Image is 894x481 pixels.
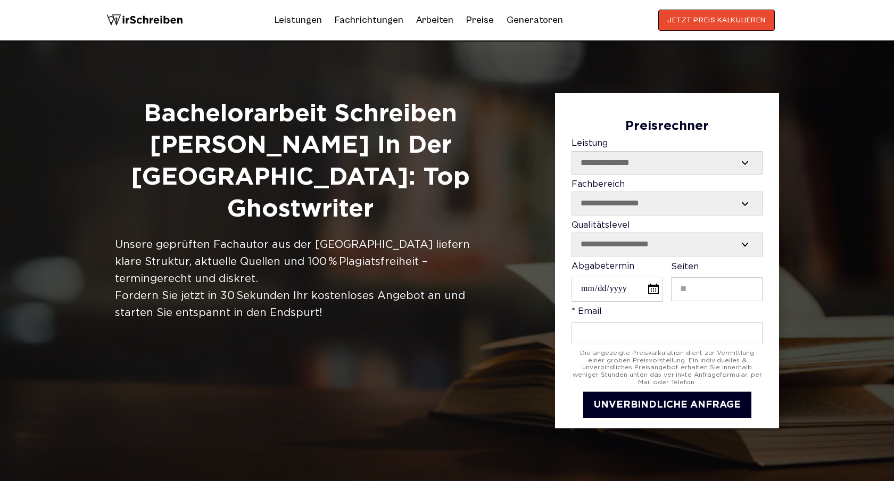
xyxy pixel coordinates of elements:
img: logo wirschreiben [106,10,183,31]
select: Fachbereich [572,192,762,214]
label: Leistung [572,139,763,175]
select: Qualitätslevel [572,233,762,255]
div: Preisrechner [572,119,763,134]
div: Die angezeigte Preiskalkulation dient zur Vermittlung einer groben Preisvorstellung. Ein individu... [572,350,763,386]
a: Arbeiten [416,12,453,29]
div: Unsere geprüften Fachautor aus der [GEOGRAPHIC_DATA] liefern klare Struktur, aktuelle Quellen und... [115,236,486,321]
label: Qualitätslevel [572,221,763,256]
button: JETZT PREIS KALKULIEREN [658,10,775,31]
label: Abgabetermin [572,262,663,302]
a: Leistungen [275,12,322,29]
form: Contact form [572,119,763,419]
h1: Bachelorarbeit Schreiben [PERSON_NAME] in der [GEOGRAPHIC_DATA]: Top Ghostwriter [115,98,486,226]
span: Seiten [671,263,699,271]
input: Abgabetermin [572,277,663,302]
label: Fachbereich [572,180,763,215]
label: * Email [572,307,763,344]
a: Preise [466,14,494,26]
a: Fachrichtungen [335,12,403,29]
span: UNVERBINDLICHE ANFRAGE [594,401,741,409]
button: UNVERBINDLICHE ANFRAGE [583,392,751,419]
select: Leistung [572,152,762,174]
input: * Email [572,322,763,344]
a: Generatoren [507,12,563,29]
